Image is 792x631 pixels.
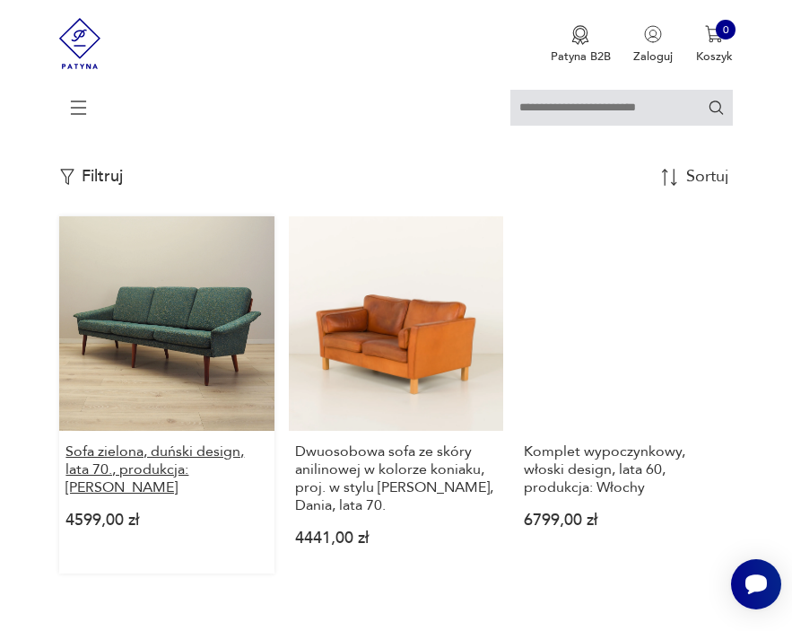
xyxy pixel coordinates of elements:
p: Patyna B2B [551,48,611,65]
h3: Komplet wypoczynkowy, włoski design, lata 60, produkcja: Włochy [524,443,726,496]
img: Ikonka filtrowania [59,169,75,185]
button: Filtruj [59,167,122,187]
h3: Dwuosobowa sofa ze skóry anilinowej w kolorze koniaku, proj. w stylu [PERSON_NAME], Dania, lata 70. [295,443,497,514]
a: Dwuosobowa sofa ze skóry anilinowej w kolorze koniaku, proj. w stylu Børge Mogensen, Dania, lata ... [289,216,504,574]
div: 0 [716,20,735,39]
button: 0Koszyk [696,25,733,65]
p: Filtruj [82,167,123,187]
h3: Sofa zielona, duński design, lata 70., produkcja: [PERSON_NAME] [65,443,267,496]
button: Patyna B2B [551,25,611,65]
a: Ikona medaluPatyna B2B [551,25,611,65]
p: Koszyk [696,48,733,65]
img: Ikona medalu [571,25,589,45]
a: Komplet wypoczynkowy, włoski design, lata 60, produkcja: WłochyKomplet wypoczynkowy, włoski desig... [518,216,733,574]
p: Zaloguj [633,48,673,65]
iframe: Smartsupp widget button [731,559,781,609]
button: Szukaj [708,99,725,116]
p: 4599,00 zł [65,514,267,528]
img: Ikona koszyka [705,25,723,43]
p: 6799,00 zł [524,514,726,528]
div: Sortuj według daty dodania [686,169,731,185]
img: Ikonka użytkownika [644,25,662,43]
p: 4441,00 zł [295,532,497,546]
button: Zaloguj [633,25,673,65]
img: Sort Icon [661,169,678,186]
a: Sofa zielona, duński design, lata 70., produkcja: DaniaSofa zielona, duński design, lata 70., pro... [59,216,274,574]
